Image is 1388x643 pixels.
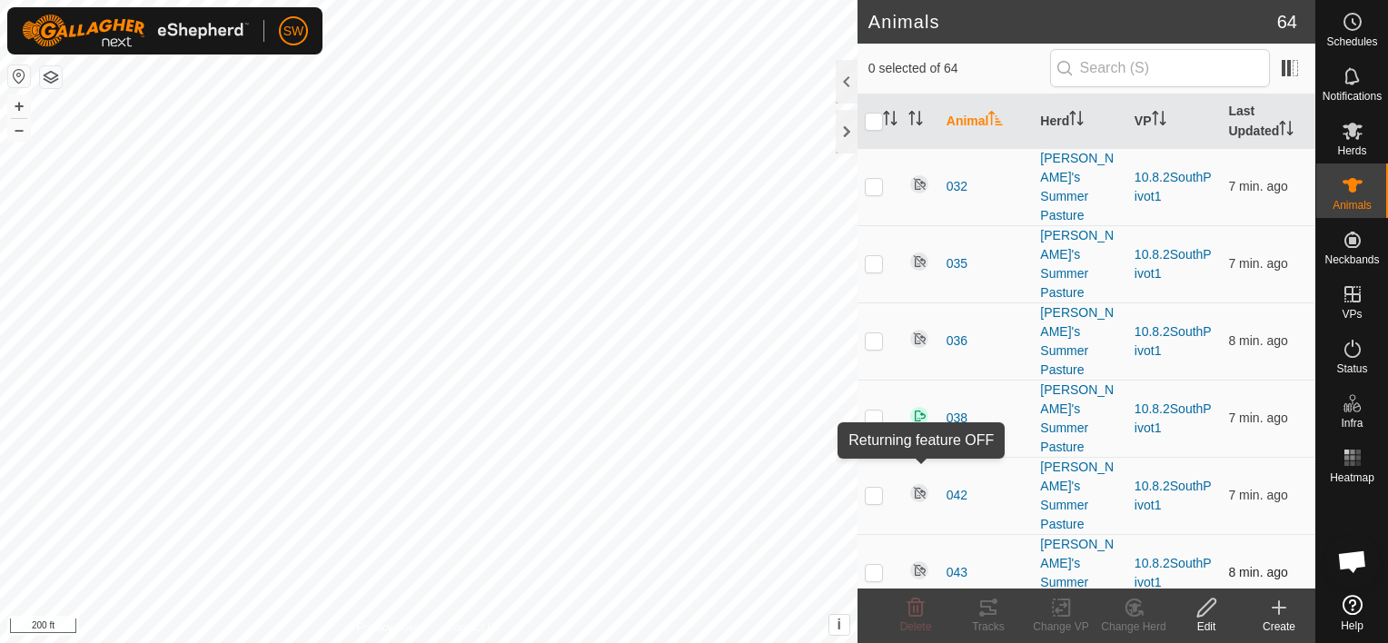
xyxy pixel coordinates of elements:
[1040,303,1120,380] div: [PERSON_NAME]'s Summer Pasture
[1341,620,1363,631] span: Help
[1040,458,1120,534] div: [PERSON_NAME]'s Summer Pasture
[1127,94,1222,149] th: VP
[947,331,967,351] span: 036
[1228,179,1287,193] span: Oct 11, 2025, 7:56 AM
[1228,411,1287,425] span: Oct 11, 2025, 7:57 AM
[1323,91,1382,102] span: Notifications
[1228,256,1287,271] span: Oct 11, 2025, 7:56 AM
[939,94,1034,149] th: Animal
[1033,94,1127,149] th: Herd
[447,619,501,636] a: Contact Us
[1170,618,1243,635] div: Edit
[1228,488,1287,502] span: Oct 11, 2025, 7:56 AM
[1040,381,1120,457] div: [PERSON_NAME]'s Summer Pasture
[1135,324,1212,358] a: 10.8.2SouthPivot1
[1330,472,1374,483] span: Heatmap
[8,95,30,117] button: +
[1097,618,1170,635] div: Change Herd
[1152,114,1166,128] p-sorticon: Activate to sort
[8,65,30,87] button: Reset Map
[900,620,932,633] span: Delete
[868,11,1277,33] h2: Animals
[868,59,1050,78] span: 0 selected of 64
[947,409,967,428] span: 038
[908,559,930,581] img: returning off
[283,22,304,41] span: SW
[1135,247,1212,281] a: 10.8.2SouthPivot1
[1316,588,1388,638] a: Help
[908,251,930,272] img: returning off
[357,619,425,636] a: Privacy Policy
[947,486,967,505] span: 042
[1135,556,1212,589] a: 10.8.2SouthPivot1
[829,615,849,635] button: i
[952,618,1025,635] div: Tracks
[1228,565,1287,579] span: Oct 11, 2025, 7:56 AM
[40,66,62,88] button: Map Layers
[947,254,967,273] span: 035
[947,177,967,196] span: 032
[1324,254,1379,265] span: Neckbands
[908,173,930,195] img: returning off
[1069,114,1084,128] p-sorticon: Activate to sort
[22,15,249,47] img: Gallagher Logo
[908,114,923,128] p-sorticon: Activate to sort
[947,563,967,582] span: 043
[883,114,897,128] p-sorticon: Activate to sort
[1050,49,1270,87] input: Search (S)
[988,114,1003,128] p-sorticon: Activate to sort
[1221,94,1315,149] th: Last Updated
[1135,170,1212,203] a: 10.8.2SouthPivot1
[1326,36,1377,47] span: Schedules
[1325,534,1380,589] div: Open chat
[1135,479,1212,512] a: 10.8.2SouthPivot1
[838,617,841,632] span: i
[1228,333,1287,348] span: Oct 11, 2025, 7:56 AM
[1342,309,1362,320] span: VPs
[1025,618,1097,635] div: Change VP
[1040,149,1120,225] div: [PERSON_NAME]'s Summer Pasture
[1337,145,1366,156] span: Herds
[1333,200,1372,211] span: Animals
[8,119,30,141] button: –
[1135,401,1212,435] a: 10.8.2SouthPivot1
[908,405,930,427] img: returning on
[908,328,930,350] img: returning off
[1040,226,1120,302] div: [PERSON_NAME]'s Summer Pasture
[908,482,930,504] img: returning off
[1279,124,1294,138] p-sorticon: Activate to sort
[1277,8,1297,35] span: 64
[1336,363,1367,374] span: Status
[1243,618,1315,635] div: Create
[1341,418,1363,429] span: Infra
[1040,535,1120,611] div: [PERSON_NAME]'s Summer Pasture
